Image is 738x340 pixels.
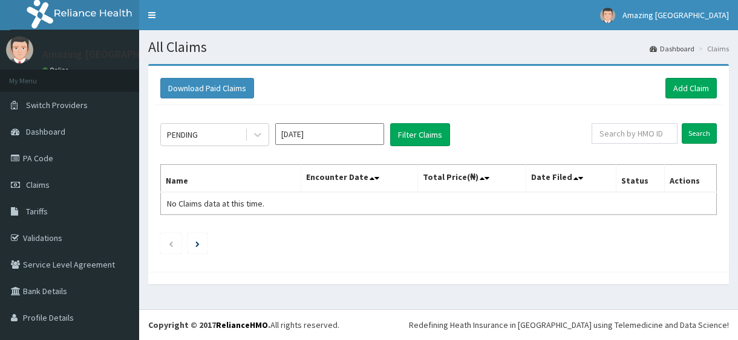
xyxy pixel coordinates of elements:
[160,78,254,98] button: Download Paid Claims
[390,123,450,146] button: Filter Claims
[616,165,664,193] th: Status
[26,179,50,190] span: Claims
[6,36,33,63] img: User Image
[42,66,71,74] a: Online
[696,43,729,54] li: Claims
[600,8,615,23] img: User Image
[275,123,384,145] input: Select Month and Year
[26,126,65,137] span: Dashboard
[301,165,417,193] th: Encounter Date
[195,238,200,249] a: Next page
[622,10,729,21] span: Amazing [GEOGRAPHIC_DATA]
[216,319,268,330] a: RelianceHMO
[42,49,184,60] p: Amazing [GEOGRAPHIC_DATA]
[167,129,198,141] div: PENDING
[139,309,738,340] footer: All rights reserved.
[148,319,270,330] strong: Copyright © 2017 .
[664,165,716,193] th: Actions
[167,198,264,209] span: No Claims data at this time.
[592,123,678,144] input: Search by HMO ID
[665,78,717,98] a: Add Claim
[26,100,88,111] span: Switch Providers
[650,43,694,54] a: Dashboard
[409,319,729,331] div: Redefining Heath Insurance in [GEOGRAPHIC_DATA] using Telemedicine and Data Science!
[148,39,729,55] h1: All Claims
[161,165,301,193] th: Name
[526,165,616,193] th: Date Filed
[417,165,526,193] th: Total Price(₦)
[168,238,174,249] a: Previous page
[682,123,717,144] input: Search
[26,206,48,217] span: Tariffs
